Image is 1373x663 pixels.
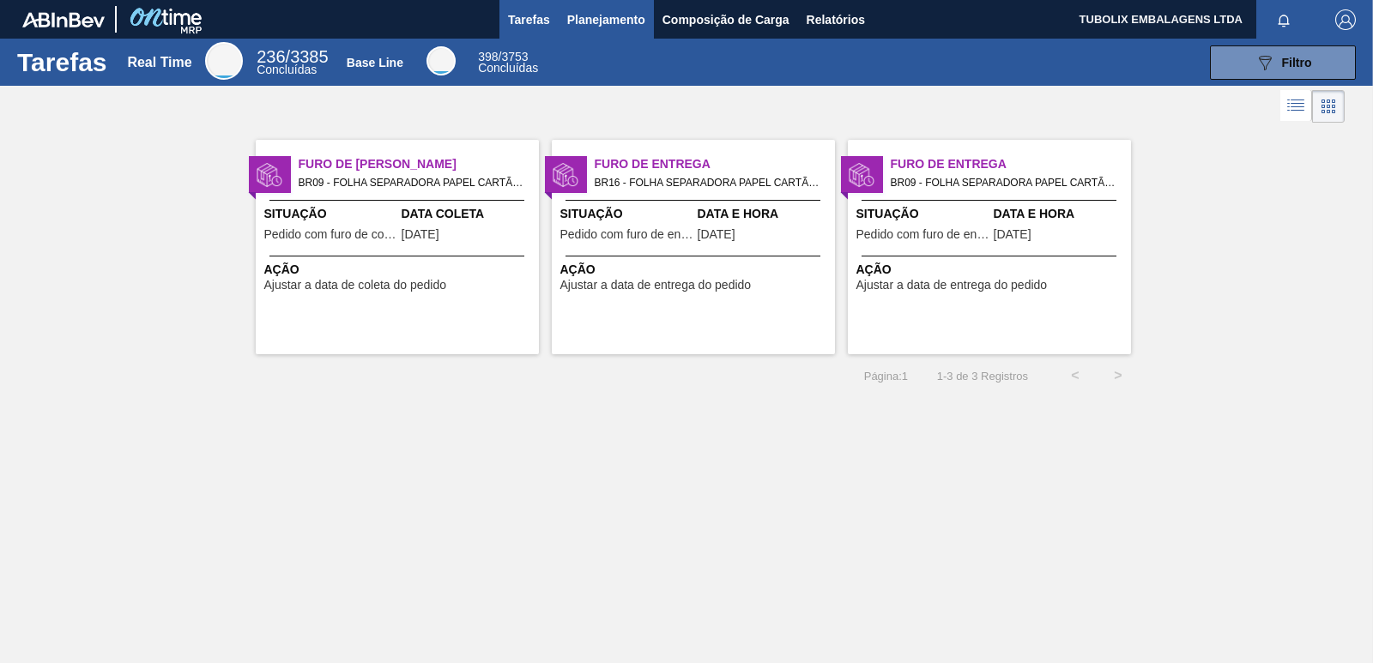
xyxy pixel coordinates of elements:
[257,63,317,76] span: Concluídas
[257,162,282,188] img: status
[560,279,752,292] span: Ajustar a data de entrega do pedido
[698,228,735,241] span: 28/08/2025,
[560,228,693,241] span: Pedido com furo de entrega
[994,205,1127,223] span: Data e Hora
[662,9,789,30] span: Composição de Carga
[698,205,831,223] span: Data e Hora
[426,46,456,75] div: Base Line
[856,261,1127,279] span: Ação
[508,9,550,30] span: Tarefas
[856,228,989,241] span: Pedido com furo de entrega
[1210,45,1356,80] button: Filtro
[1282,56,1312,69] span: Filtro
[347,56,403,69] div: Base Line
[264,205,397,223] span: Situação
[264,261,535,279] span: Ação
[1280,90,1312,123] div: Visão em Lista
[595,173,821,192] span: BR16 - FOLHA SEPARADORA PAPEL CARTÃO Pedido - 1980699
[553,162,578,188] img: status
[1097,354,1140,397] button: >
[994,228,1031,241] span: 28/08/2025,
[127,55,191,70] div: Real Time
[849,162,874,188] img: status
[22,12,105,27] img: TNhmsLtSVTkK8tSr43FrP2fwEKptu5GPRR3wAAAABJRU5ErkJggg==
[478,50,528,63] span: / 3753
[478,50,498,63] span: 398
[257,47,328,66] span: / 3385
[560,261,831,279] span: Ação
[934,370,1028,383] span: 1 - 3 de 3 Registros
[807,9,865,30] span: Relatórios
[856,205,989,223] span: Situação
[1312,90,1345,123] div: Visão em Cards
[478,51,538,74] div: Base Line
[856,279,1048,292] span: Ajustar a data de entrega do pedido
[478,61,538,75] span: Concluídas
[257,50,328,75] div: Real Time
[17,52,107,72] h1: Tarefas
[1335,9,1356,30] img: Logout
[1256,8,1311,32] button: Notificações
[891,155,1131,173] span: Furo de Entrega
[264,228,397,241] span: Pedido com furo de coleta
[402,205,535,223] span: Data Coleta
[257,47,285,66] span: 236
[595,155,835,173] span: Furo de Entrega
[205,42,243,80] div: Real Time
[864,370,908,383] span: Página : 1
[264,279,447,292] span: Ajustar a data de coleta do pedido
[299,173,525,192] span: BR09 - FOLHA SEPARADORA PAPEL CARTÃO Pedido - 1984637
[560,205,693,223] span: Situação
[1054,354,1097,397] button: <
[567,9,645,30] span: Planejamento
[402,228,439,241] span: 27/08/2025
[299,155,539,173] span: Furo de Coleta
[891,173,1117,192] span: BR09 - FOLHA SEPARADORA PAPEL CARTÃO Pedido - 1984639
